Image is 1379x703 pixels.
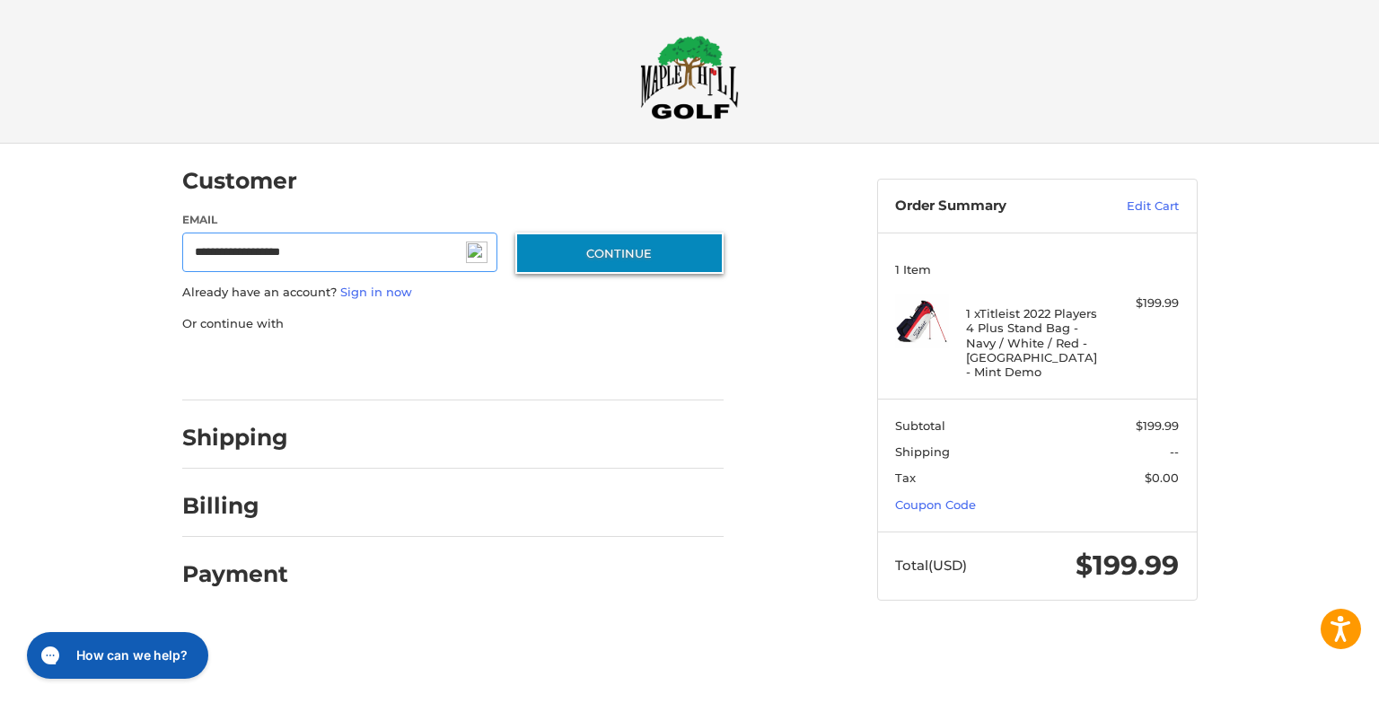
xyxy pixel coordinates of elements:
[1088,198,1179,215] a: Edit Cart
[895,198,1088,215] h3: Order Summary
[895,418,945,433] span: Subtotal
[515,233,724,274] button: Continue
[1170,444,1179,459] span: --
[182,315,724,333] p: Or continue with
[640,35,739,119] img: Maple Hill Golf
[1108,294,1179,312] div: $199.99
[895,470,916,485] span: Tax
[340,285,412,299] a: Sign in now
[182,284,724,302] p: Already have an account?
[895,444,950,459] span: Shipping
[329,350,463,382] iframe: PayPal-paylater
[182,424,288,452] h2: Shipping
[182,492,287,520] h2: Billing
[18,626,213,685] iframe: Gorgias live chat messenger
[966,306,1103,379] h4: 1 x Titleist 2022 Players 4 Plus Stand Bag - Navy / White / Red - [GEOGRAPHIC_DATA] - Mint Demo
[1076,549,1179,582] span: $199.99
[1136,418,1179,433] span: $199.99
[176,350,311,382] iframe: PayPal-paypal
[1145,470,1179,485] span: $0.00
[480,350,615,382] iframe: PayPal-venmo
[895,557,967,574] span: Total (USD)
[182,212,498,228] label: Email
[182,167,297,195] h2: Customer
[182,560,288,588] h2: Payment
[895,497,976,512] a: Coupon Code
[895,262,1179,277] h3: 1 Item
[466,242,487,263] img: npw-badge-icon-locked.svg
